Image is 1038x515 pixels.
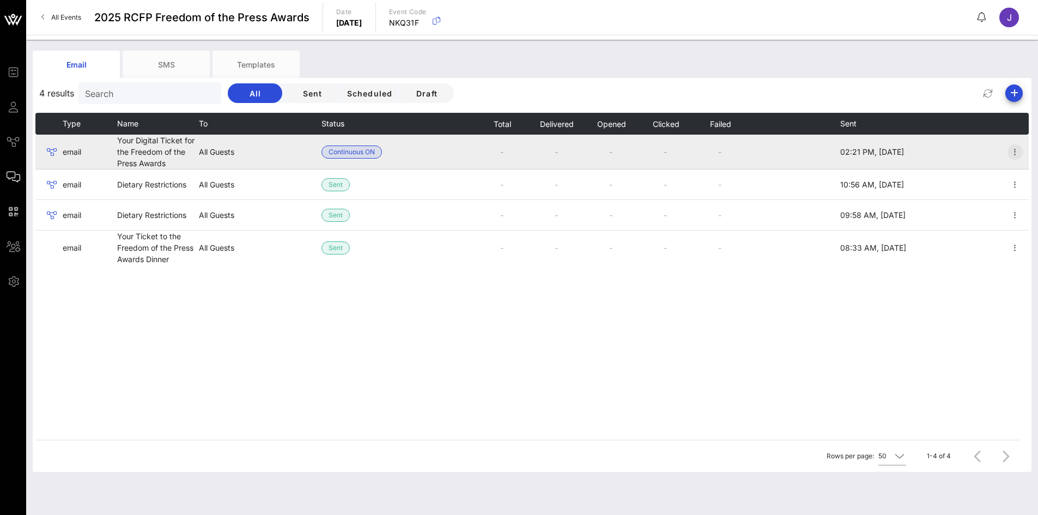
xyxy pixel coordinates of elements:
[539,119,574,129] span: Delivered
[39,87,74,100] span: 4 results
[399,83,454,103] button: Draft
[652,113,679,135] button: Clicked
[840,243,906,252] span: 08:33 AM, [DATE]
[63,200,117,231] td: email
[597,113,626,135] button: Opened
[408,89,445,98] span: Draft
[840,113,908,135] th: Sent
[117,135,199,169] td: Your Digital Ticket for the Freedom of the Press Awards
[199,200,321,231] td: All Guests
[652,119,679,129] span: Clicked
[33,51,120,78] div: Email
[213,51,300,78] div: Templates
[475,113,530,135] th: Total
[63,119,81,128] span: Type
[389,17,427,28] p: NKQ31F
[709,113,731,135] button: Failed
[329,146,375,158] span: Continuous ON
[878,451,887,461] div: 50
[493,113,511,135] button: Total
[840,147,904,156] span: 02:21 PM, [DATE]
[117,119,138,128] span: Name
[539,113,574,135] button: Delivered
[639,113,693,135] th: Clicked
[336,17,362,28] p: [DATE]
[584,113,639,135] th: Opened
[199,169,321,200] td: All Guests
[117,169,199,200] td: Dietary Restrictions
[117,200,199,231] td: Dietary Restrictions
[63,231,117,265] td: email
[236,89,274,98] span: All
[117,113,199,135] th: Name
[51,13,81,21] span: All Events
[493,119,511,129] span: Total
[342,83,397,103] button: Scheduled
[709,119,731,129] span: Failed
[329,242,343,254] span: Sent
[63,169,117,200] td: email
[199,113,321,135] th: To
[117,231,199,265] td: Your Ticket to the Freedom of the Press Awards Dinner
[35,9,88,26] a: All Events
[228,83,282,103] button: All
[840,180,904,189] span: 10:56 AM, [DATE]
[827,440,906,472] div: Rows per page:
[530,113,584,135] th: Delivered
[294,89,331,98] span: Sent
[199,231,321,265] td: All Guests
[63,135,117,169] td: email
[336,7,362,17] p: Date
[321,119,344,128] span: Status
[123,51,210,78] div: SMS
[597,119,626,129] span: Opened
[63,113,117,135] th: Type
[389,7,427,17] p: Event Code
[999,8,1019,27] div: J
[840,210,906,220] span: 09:58 AM, [DATE]
[878,447,906,465] div: 50Rows per page:
[1007,12,1012,23] span: J
[840,119,857,128] span: Sent
[346,89,392,98] span: Scheduled
[693,113,748,135] th: Failed
[285,83,339,103] button: Sent
[321,113,382,135] th: Status
[927,451,951,461] div: 1-4 of 4
[199,119,208,128] span: To
[329,209,343,221] span: Sent
[94,9,309,26] span: 2025 RCFP Freedom of the Press Awards
[199,135,321,169] td: All Guests
[329,179,343,191] span: Sent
